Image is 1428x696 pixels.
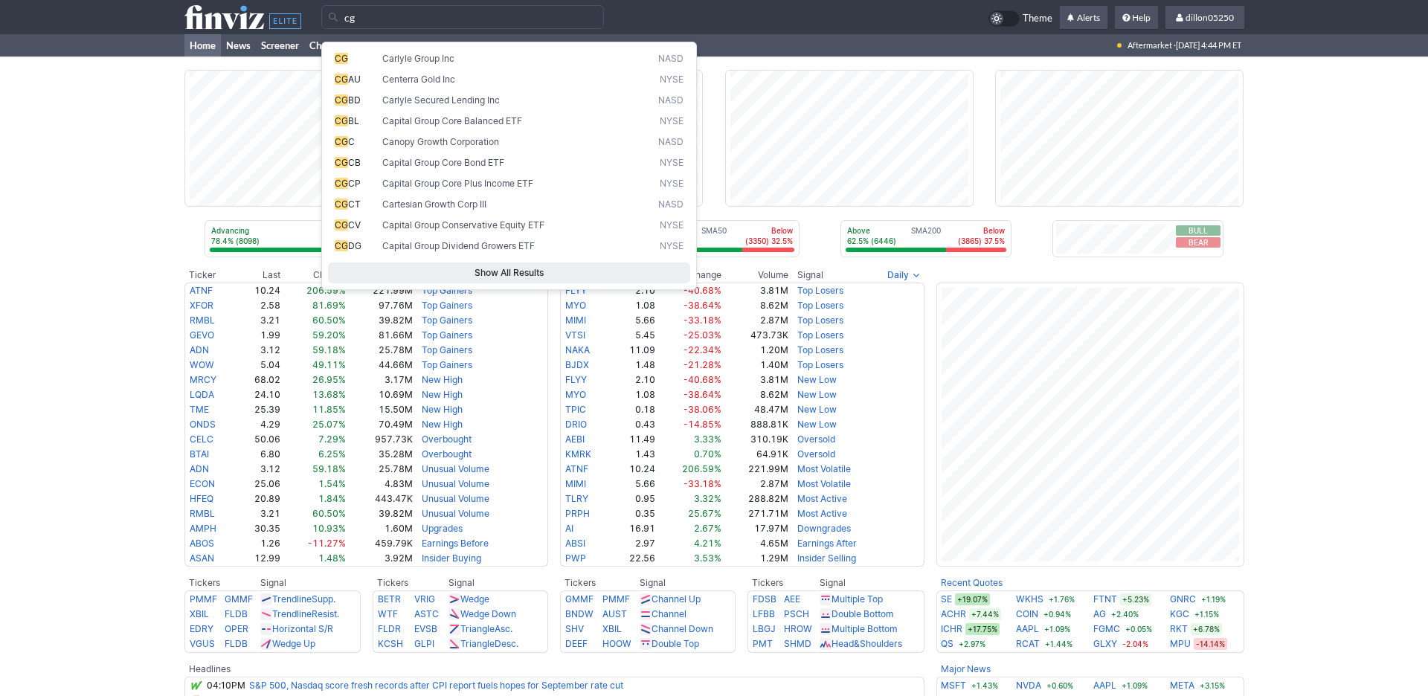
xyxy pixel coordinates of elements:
td: 25.39 [237,402,280,417]
span: CB [348,157,361,168]
span: Signal [797,269,823,281]
span: CG [335,136,348,147]
a: FLDR [378,623,401,634]
a: FDSB [753,593,776,605]
a: Top Gainers [422,315,472,326]
p: 78.4% (8098) [211,236,260,246]
span: Carlyle Group Inc [382,53,454,64]
a: New Low [797,419,837,430]
p: Below [958,225,1005,236]
a: RKT [1170,622,1188,637]
a: Top Losers [797,344,843,355]
a: Top Losers [797,285,843,296]
span: BD [348,94,361,106]
td: 44.66M [347,358,414,373]
span: 49.11% [312,359,346,370]
a: dillon05250 [1165,6,1244,30]
a: FGMC [1093,622,1120,637]
span: CG [335,115,348,126]
a: DEEF [565,638,588,649]
span: [DATE] 4:44 PM ET [1176,34,1241,57]
a: Most Active [797,493,847,504]
a: Insider [468,34,508,57]
td: 25.78M [347,343,414,358]
span: -38.06% [684,404,721,415]
td: 2.10 [611,283,656,298]
span: Asc. [495,623,512,634]
span: -33.18% [684,315,721,326]
a: TrendlineSupp. [272,593,335,605]
a: KCSH [378,638,403,649]
td: 3.81M [722,283,789,298]
th: Ticker [184,268,237,283]
a: Top Losers [797,300,843,311]
a: MPU [1170,637,1191,651]
a: Top Gainers [422,285,472,296]
a: Show All Results [328,262,690,283]
a: VTSI [565,329,585,341]
a: RMBL [190,315,215,326]
span: 81.69% [312,300,346,311]
div: SMA50 [634,225,794,248]
a: MYO [565,300,586,311]
a: Backtests [626,34,679,57]
a: WOW [190,359,214,370]
span: Show All Results [335,265,684,280]
td: 3.21 [237,313,280,328]
a: Oversold [797,448,835,460]
a: Groups [378,34,419,57]
span: -21.28% [684,359,721,370]
p: Advancing [211,225,260,236]
a: ADN [190,463,209,474]
span: C [348,136,355,147]
span: NASD [658,94,684,107]
a: ABSI [565,538,585,549]
span: DG [348,240,361,251]
a: HFEQ [190,493,213,504]
a: TPIC [565,404,586,415]
span: 59.20% [312,329,346,341]
span: 59.18% [312,344,346,355]
span: -40.68% [684,374,721,385]
span: 11.85% [312,404,346,415]
span: CG [335,157,348,168]
span: Cartesian Growth Corp III [382,199,486,210]
td: 473.73K [722,328,789,343]
p: (3865) 37.5% [958,236,1005,246]
span: 206.59% [306,285,346,296]
td: 8.62M [722,387,789,402]
td: 1.48 [611,358,656,373]
a: PMT [753,638,773,649]
a: BNDW [565,608,594,619]
a: ATNF [565,463,588,474]
a: TriangleDesc. [460,638,518,649]
th: Change [281,268,347,283]
a: Unusual Volume [422,508,489,519]
a: Most Active [797,508,847,519]
button: Bull [1176,225,1220,236]
a: Top Losers [797,359,843,370]
b: Recent Quotes [941,577,1003,588]
a: Charts [304,34,344,57]
a: Unusual Volume [422,463,489,474]
span: Capital Group Conservative Equity ETF [382,219,544,231]
a: GMMF [565,593,594,605]
a: SHMD [784,638,811,649]
a: PMMF [602,593,630,605]
a: Maps [344,34,378,57]
a: Channel [652,608,686,619]
a: MYO [565,389,586,400]
a: XBIL [602,623,622,634]
a: KMRK [565,448,591,460]
a: PMMF [190,593,217,605]
td: 221.99M [347,283,414,298]
a: ADN [190,344,209,355]
td: 11.49 [611,432,656,447]
a: QS [941,637,953,651]
a: New Low [797,404,837,415]
a: GNRC [1170,592,1196,607]
td: 48.47M [722,402,789,417]
td: 3.81M [722,373,789,387]
td: 5.66 [611,313,656,328]
span: Capital Group Core Balanced ETF [382,115,522,126]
